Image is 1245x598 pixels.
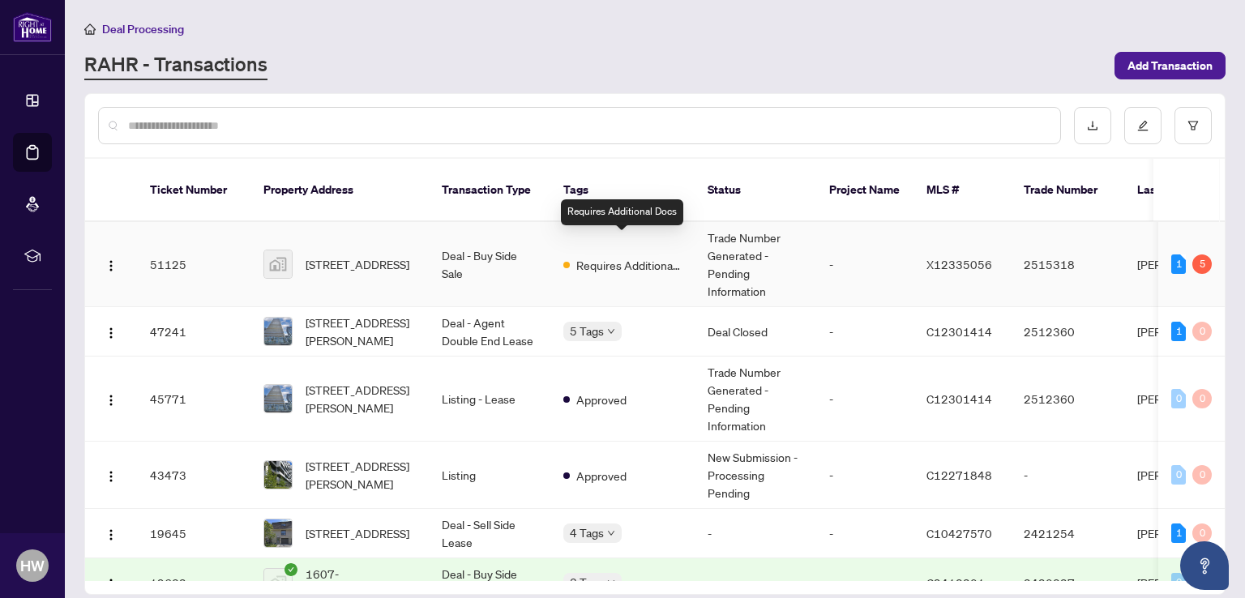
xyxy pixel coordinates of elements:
[13,12,52,42] img: logo
[137,222,250,307] td: 51125
[98,386,124,412] button: Logo
[816,357,913,442] td: -
[607,579,615,587] span: down
[926,257,992,271] span: X12335056
[1180,541,1229,590] button: Open asap
[306,524,409,542] span: [STREET_ADDRESS]
[20,554,45,577] span: HW
[1192,322,1212,341] div: 0
[695,509,816,558] td: -
[570,523,604,542] span: 4 Tags
[137,442,250,509] td: 43473
[105,259,118,272] img: Logo
[1011,509,1124,558] td: 2421254
[306,314,416,349] span: [STREET_ADDRESS][PERSON_NAME]
[429,159,550,222] th: Transaction Type
[285,563,297,576] span: check-circle
[1011,442,1124,509] td: -
[570,322,604,340] span: 5 Tags
[695,442,816,509] td: New Submission - Processing Pending
[1115,52,1226,79] button: Add Transaction
[429,509,550,558] td: Deal - Sell Side Lease
[1171,573,1186,592] div: 0
[250,159,429,222] th: Property Address
[926,324,992,339] span: C12301414
[429,222,550,307] td: Deal - Buy Side Sale
[1192,254,1212,274] div: 5
[264,318,292,345] img: thumbnail-img
[1192,523,1212,543] div: 0
[1171,254,1186,274] div: 1
[105,470,118,483] img: Logo
[816,442,913,509] td: -
[926,526,992,540] span: C10427570
[1171,322,1186,341] div: 1
[105,394,118,407] img: Logo
[695,222,816,307] td: Trade Number Generated - Pending Information
[306,457,416,493] span: [STREET_ADDRESS][PERSON_NAME]
[264,461,292,489] img: thumbnail-img
[1192,465,1212,485] div: 0
[1137,120,1149,131] span: edit
[695,159,816,222] th: Status
[576,467,627,485] span: Approved
[84,23,96,35] span: home
[264,519,292,547] img: thumbnail-img
[1171,523,1186,543] div: 1
[695,357,816,442] td: Trade Number Generated - Pending Information
[98,251,124,277] button: Logo
[570,573,604,592] span: 3 Tags
[429,357,550,442] td: Listing - Lease
[816,222,913,307] td: -
[98,520,124,546] button: Logo
[576,256,682,274] span: Requires Additional Docs
[98,462,124,488] button: Logo
[137,509,250,558] td: 19645
[1011,307,1124,357] td: 2512360
[429,442,550,509] td: Listing
[576,391,627,408] span: Approved
[264,569,292,596] img: thumbnail-img
[926,391,992,406] span: C12301414
[137,159,250,222] th: Ticket Number
[98,318,124,344] button: Logo
[306,255,409,273] span: [STREET_ADDRESS]
[607,327,615,335] span: down
[1011,357,1124,442] td: 2512360
[816,509,913,558] td: -
[816,159,913,222] th: Project Name
[926,575,985,590] span: C9418201
[102,22,184,36] span: Deal Processing
[137,357,250,442] td: 45771
[1187,120,1199,131] span: filter
[695,307,816,357] td: Deal Closed
[926,468,992,482] span: C12271848
[1011,222,1124,307] td: 2515318
[1127,53,1213,79] span: Add Transaction
[105,528,118,541] img: Logo
[105,578,118,591] img: Logo
[98,570,124,596] button: Logo
[561,199,683,225] div: Requires Additional Docs
[264,250,292,278] img: thumbnail-img
[550,159,695,222] th: Tags
[1192,389,1212,408] div: 0
[1074,107,1111,144] button: download
[913,159,1011,222] th: MLS #
[1171,465,1186,485] div: 0
[105,327,118,340] img: Logo
[264,385,292,412] img: thumbnail-img
[1171,389,1186,408] div: 0
[1124,107,1162,144] button: edit
[1011,159,1124,222] th: Trade Number
[84,51,267,80] a: RAHR - Transactions
[1087,120,1098,131] span: download
[1174,107,1212,144] button: filter
[137,307,250,357] td: 47241
[429,307,550,357] td: Deal - Agent Double End Lease
[306,381,416,416] span: [STREET_ADDRESS][PERSON_NAME]
[816,307,913,357] td: -
[607,529,615,537] span: down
